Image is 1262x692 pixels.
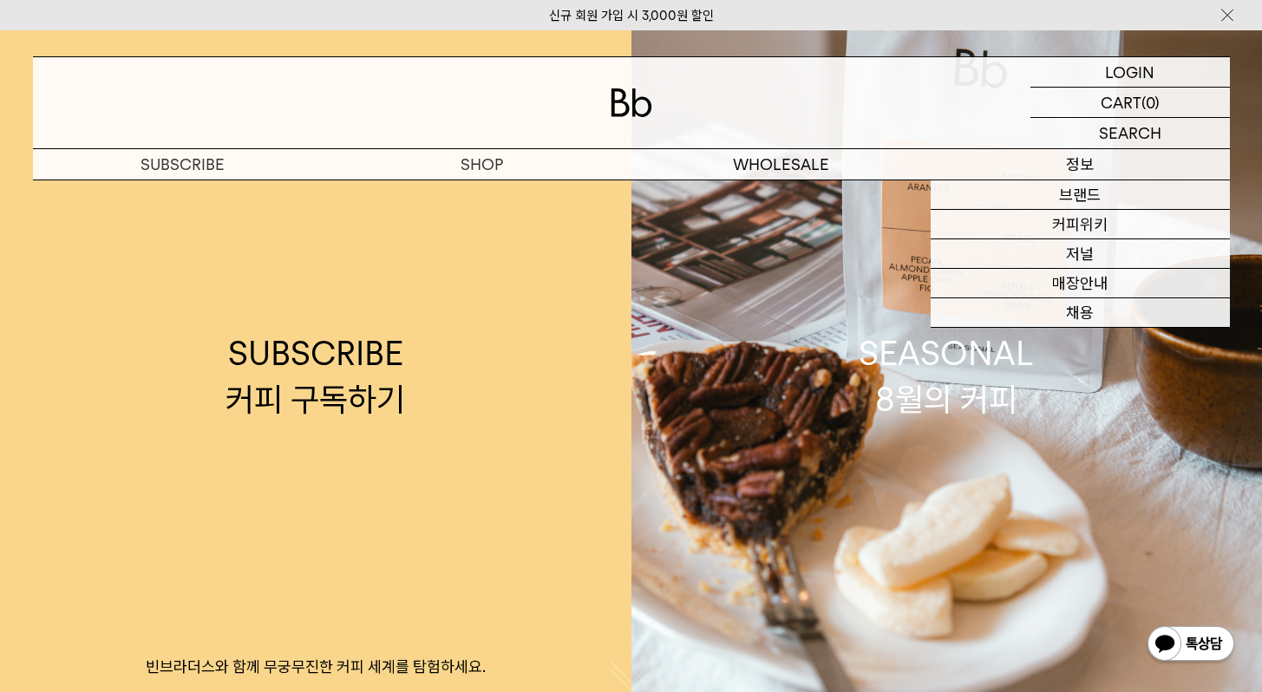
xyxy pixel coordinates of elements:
img: 로고 [611,88,652,117]
div: SUBSCRIBE 커피 구독하기 [226,330,405,422]
a: 브랜드 [931,180,1230,210]
p: CART [1101,88,1141,117]
p: (0) [1141,88,1160,117]
a: 신규 회원 가입 시 3,000원 할인 [549,8,714,23]
p: LOGIN [1105,57,1154,87]
a: 매장안내 [931,269,1230,298]
a: SHOP [332,149,631,180]
div: SEASONAL 8월의 커피 [859,330,1034,422]
a: SUBSCRIBE [33,149,332,180]
p: 정보 [931,149,1230,180]
p: SEARCH [1099,118,1161,148]
a: 채용 [931,298,1230,328]
a: CART (0) [1030,88,1230,118]
img: 카카오톡 채널 1:1 채팅 버튼 [1146,624,1236,666]
a: 커피위키 [931,210,1230,239]
a: 저널 [931,239,1230,269]
p: WHOLESALE [631,149,931,180]
a: LOGIN [1030,57,1230,88]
